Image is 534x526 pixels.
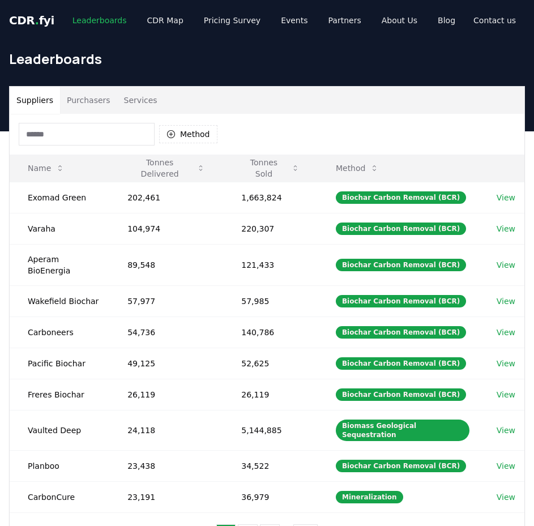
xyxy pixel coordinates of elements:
a: Partners [319,10,370,31]
td: Wakefield Biochar [10,285,109,317]
td: 23,438 [109,450,223,481]
div: Biochar Carbon Removal (BCR) [336,295,466,307]
td: 140,786 [223,317,318,348]
td: 220,307 [223,213,318,244]
a: About Us [373,10,426,31]
a: View [497,223,515,234]
td: CarbonCure [10,481,109,512]
a: CDR.fyi [9,12,54,28]
td: Pacific Biochar [10,348,109,379]
div: Biochar Carbon Removal (BCR) [336,223,466,235]
a: Leaderboards [63,10,136,31]
div: Biomass Geological Sequestration [336,420,469,441]
button: Name [19,157,74,179]
a: Events [272,10,317,31]
td: 5,144,885 [223,410,318,450]
a: View [497,327,515,338]
td: 121,433 [223,244,318,285]
td: Exomad Green [10,182,109,213]
div: Mineralization [336,491,403,503]
div: Biochar Carbon Removal (BCR) [336,259,466,271]
a: View [497,460,515,472]
a: Blog [429,10,464,31]
td: 202,461 [109,182,223,213]
td: Planboo [10,450,109,481]
nav: Main [63,10,464,31]
button: Method [159,125,217,143]
td: 89,548 [109,244,223,285]
td: Freres Biochar [10,379,109,410]
td: 26,119 [109,379,223,410]
button: Tonnes Delivered [118,157,214,179]
td: 1,663,824 [223,182,318,213]
td: 24,118 [109,410,223,450]
span: CDR fyi [9,14,54,27]
td: 57,977 [109,285,223,317]
span: . [35,14,39,27]
td: 52,625 [223,348,318,379]
td: 57,985 [223,285,318,317]
td: Varaha [10,213,109,244]
button: Suppliers [10,87,60,114]
a: CDR Map [138,10,193,31]
td: 49,125 [109,348,223,379]
button: Tonnes Sold [232,157,309,179]
h1: Leaderboards [9,50,525,68]
div: Biochar Carbon Removal (BCR) [336,460,466,472]
div: Biochar Carbon Removal (BCR) [336,191,466,204]
a: View [497,259,515,271]
td: Carboneers [10,317,109,348]
a: View [497,358,515,369]
a: View [497,192,515,203]
button: Purchasers [60,87,117,114]
td: 23,191 [109,481,223,512]
div: Biochar Carbon Removal (BCR) [336,326,466,339]
a: View [497,491,515,503]
a: View [497,389,515,400]
div: Biochar Carbon Removal (BCR) [336,388,466,401]
a: View [497,425,515,436]
td: 26,119 [223,379,318,410]
a: Pricing Survey [195,10,270,31]
button: Method [327,157,388,179]
td: Vaulted Deep [10,410,109,450]
td: 54,736 [109,317,223,348]
td: 34,522 [223,450,318,481]
a: View [497,296,515,307]
td: Aperam BioEnergia [10,244,109,285]
td: 36,979 [223,481,318,512]
td: 104,974 [109,213,223,244]
a: Contact us [464,10,525,31]
div: Biochar Carbon Removal (BCR) [336,357,466,370]
button: Services [117,87,164,114]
